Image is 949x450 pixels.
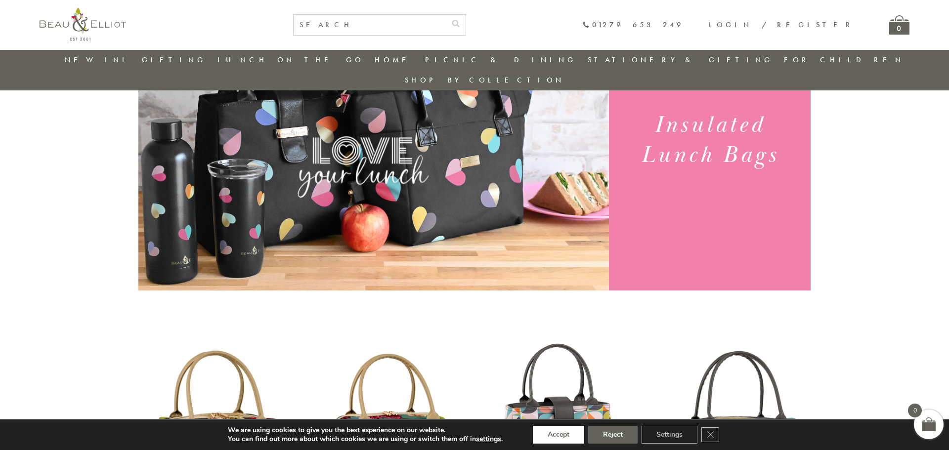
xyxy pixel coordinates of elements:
button: settings [476,435,501,444]
button: Reject [588,426,638,444]
button: Close GDPR Cookie Banner [701,427,719,442]
a: 01279 653 249 [582,21,684,29]
p: We are using cookies to give you the best experience on our website. [228,426,503,435]
a: Picnic & Dining [425,55,576,65]
button: Settings [642,426,697,444]
a: Gifting [142,55,206,65]
a: For Children [784,55,904,65]
button: Accept [533,426,584,444]
a: Home [375,55,414,65]
span: 0 [908,404,922,417]
input: SEARCH [294,15,446,35]
a: 0 [889,15,909,35]
img: logo [40,7,126,41]
h1: Insulated Lunch Bags [621,110,798,170]
a: Lunch On The Go [217,55,364,65]
a: Login / Register [708,20,855,30]
a: Shop by collection [405,75,564,85]
p: You can find out more about which cookies we are using or switch them off in . [228,435,503,444]
a: New in! [65,55,131,65]
a: Stationery & Gifting [588,55,773,65]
